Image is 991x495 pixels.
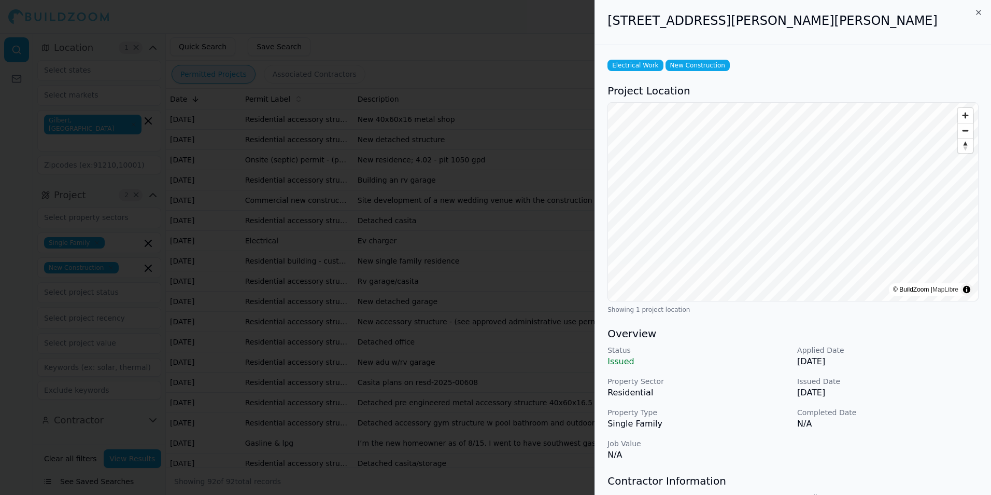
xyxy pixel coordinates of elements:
p: Residential [607,387,789,399]
summary: Toggle attribution [960,283,973,296]
div: Showing 1 project location [607,306,979,314]
div: © BuildZoom | [893,284,958,295]
button: Zoom in [958,108,973,123]
h3: Project Location [607,84,979,98]
span: Electrical Work [607,60,663,71]
p: Property Type [607,407,789,418]
span: New Construction [666,60,730,71]
p: N/A [797,418,979,430]
h3: Contractor Information [607,474,979,488]
p: N/A [607,449,789,461]
a: MapLibre [932,286,958,293]
p: Single Family [607,418,789,430]
p: Issued [607,355,789,368]
p: Job Value [607,438,789,449]
p: Property Sector [607,376,789,387]
p: [DATE] [797,387,979,399]
p: Completed Date [797,407,979,418]
button: Reset bearing to north [958,138,973,153]
h3: Overview [607,326,979,341]
h2: [STREET_ADDRESS][PERSON_NAME][PERSON_NAME] [607,12,979,29]
p: [DATE] [797,355,979,368]
p: Status [607,345,789,355]
p: Applied Date [797,345,979,355]
p: Issued Date [797,376,979,387]
button: Zoom out [958,123,973,138]
canvas: Map [608,103,978,301]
